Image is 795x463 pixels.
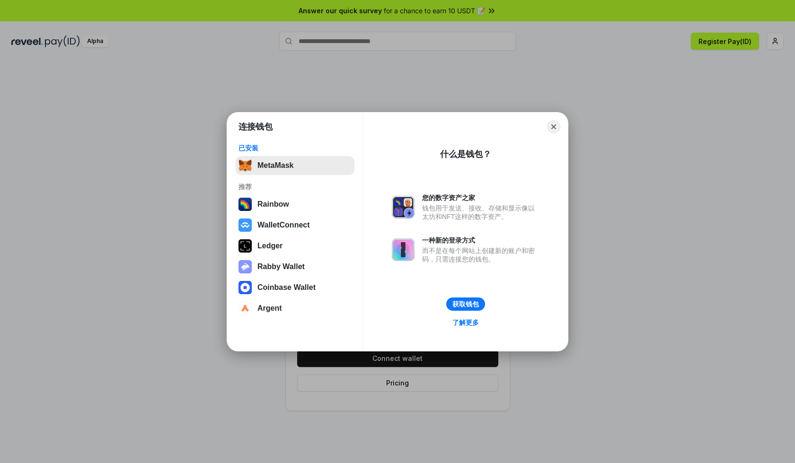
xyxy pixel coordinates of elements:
[238,218,252,232] img: svg+xml,%3Csvg%20width%3D%2228%22%20height%3D%2228%22%20viewBox%3D%220%200%2028%2028%22%20fill%3D...
[238,260,252,273] img: svg+xml,%3Csvg%20xmlns%3D%22http%3A%2F%2Fwww.w3.org%2F2000%2Fsvg%22%20fill%3D%22none%22%20viewBox...
[452,300,479,308] div: 获取钱包
[257,221,310,229] div: WalletConnect
[422,236,539,245] div: 一种新的登录方式
[422,193,539,202] div: 您的数字资产之家
[257,283,316,292] div: Coinbase Wallet
[392,196,415,218] img: svg+xml,%3Csvg%20xmlns%3D%22http%3A%2F%2Fwww.w3.org%2F2000%2Fsvg%22%20fill%3D%22none%22%20viewBox...
[238,183,352,191] div: 推荐
[238,144,352,152] div: 已安装
[236,278,354,297] button: Coinbase Wallet
[422,246,539,263] div: 而不是在每个网站上创建新的账户和密码，只需连接您的钱包。
[238,159,252,172] img: svg+xml,%3Csvg%20fill%3D%22none%22%20height%3D%2233%22%20viewBox%3D%220%200%2035%2033%22%20width%...
[547,120,560,133] button: Close
[238,302,252,315] img: svg+xml,%3Csvg%20width%3D%2228%22%20height%3D%2228%22%20viewBox%3D%220%200%2028%2028%22%20fill%3D...
[392,238,415,261] img: svg+xml,%3Csvg%20xmlns%3D%22http%3A%2F%2Fwww.w3.org%2F2000%2Fsvg%22%20fill%3D%22none%22%20viewBox...
[452,318,479,327] div: 了解更多
[257,200,289,209] div: Rainbow
[236,156,354,175] button: MetaMask
[236,257,354,276] button: Rabby Wallet
[238,198,252,211] img: svg+xml,%3Csvg%20width%3D%22120%22%20height%3D%22120%22%20viewBox%3D%220%200%20120%20120%22%20fil...
[236,216,354,235] button: WalletConnect
[446,297,485,311] button: 获取钱包
[257,262,305,271] div: Rabby Wallet
[257,161,293,170] div: MetaMask
[236,195,354,214] button: Rainbow
[422,204,539,221] div: 钱包用于发送、接收、存储和显示像以太坊和NFT这样的数字资产。
[236,299,354,318] button: Argent
[238,281,252,294] img: svg+xml,%3Csvg%20width%3D%2228%22%20height%3D%2228%22%20viewBox%3D%220%200%2028%2028%22%20fill%3D...
[236,236,354,255] button: Ledger
[257,304,282,313] div: Argent
[440,149,491,160] div: 什么是钱包？
[238,121,273,132] h1: 连接钱包
[238,239,252,253] img: svg+xml,%3Csvg%20xmlns%3D%22http%3A%2F%2Fwww.w3.org%2F2000%2Fsvg%22%20width%3D%2228%22%20height%3...
[257,242,283,250] div: Ledger
[447,316,485,329] a: 了解更多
